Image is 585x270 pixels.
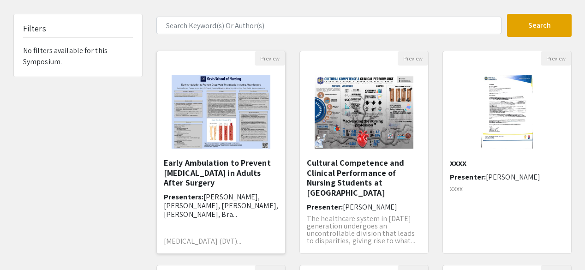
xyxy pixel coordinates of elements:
h6: Presenter: [450,173,564,181]
button: Preview [398,51,428,66]
button: Preview [541,51,571,66]
h5: xxxx [450,158,564,168]
iframe: Chat [7,228,39,263]
span: [PERSON_NAME], [PERSON_NAME], [PERSON_NAME], [PERSON_NAME], Bra... [164,192,278,219]
span: [PERSON_NAME] [486,172,540,182]
span: [PERSON_NAME] [343,202,397,212]
p: xxxx [450,185,564,192]
div: No filters available for this Symposium. [14,14,142,77]
button: Search [507,14,572,37]
div: Open Presentation <p>xxxx</p> [442,51,572,254]
h5: Early Ambulation to Prevent [MEDICAL_DATA] in Adults After Surgery [164,158,278,188]
h6: Presenters: [164,192,278,219]
p: The healthcare system in [DATE] generation undergoes an uncontrollable division that leads to dis... [307,215,421,245]
img: <p>Cultural Competence and Clinical Performance of Nursing Students at National University Manila... [305,66,422,158]
img: <p>Early Ambulation to Prevent Deep Vein Thrombosis in Adults After Surgery</p> [162,66,279,158]
h6: Presenter: [307,203,421,211]
div: Open Presentation <p>Early Ambulation to Prevent Deep Vein Thrombosis in Adults After Surgery</p> [156,51,286,254]
input: Search Keyword(s) Or Author(s) [156,17,501,34]
span: [MEDICAL_DATA] (DVT)... [164,236,241,246]
h5: Cultural Competence and Clinical Performance of Nursing Students at [GEOGRAPHIC_DATA] [307,158,421,198]
div: Open Presentation <p>Cultural Competence and Clinical Performance of Nursing Students at National... [299,51,429,254]
h5: Filters [23,24,46,34]
button: Preview [255,51,285,66]
img: <p>xxxx</p> [472,66,543,158]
